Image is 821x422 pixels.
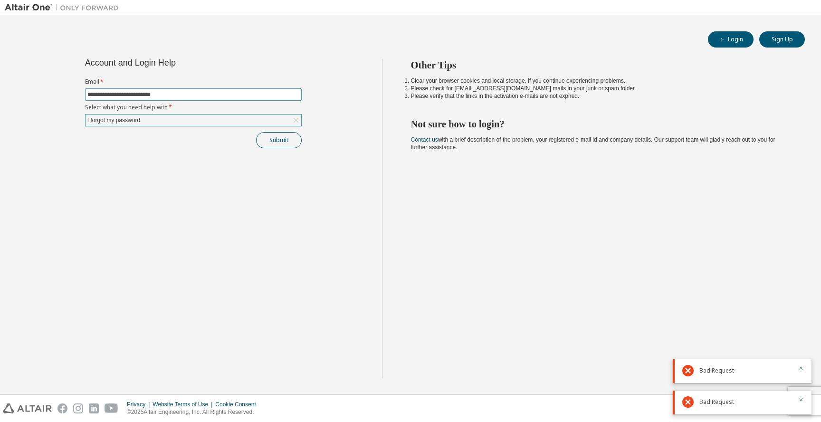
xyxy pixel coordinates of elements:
[127,408,262,416] p: © 2025 Altair Engineering, Inc. All Rights Reserved.
[411,118,788,130] h2: Not sure how to login?
[411,136,438,143] a: Contact us
[699,398,734,406] span: Bad Request
[3,403,52,413] img: altair_logo.svg
[57,403,67,413] img: facebook.svg
[411,85,788,92] li: Please check for [EMAIL_ADDRESS][DOMAIN_NAME] mails in your junk or spam folder.
[411,92,788,100] li: Please verify that the links in the activation e-mails are not expired.
[411,77,788,85] li: Clear your browser cookies and local storage, if you continue experiencing problems.
[85,78,302,86] label: Email
[411,59,788,71] h2: Other Tips
[85,59,258,67] div: Account and Login Help
[699,367,734,374] span: Bad Request
[215,401,261,408] div: Cookie Consent
[86,115,301,126] div: I forgot my password
[89,403,99,413] img: linkedin.svg
[73,403,83,413] img: instagram.svg
[85,104,302,111] label: Select what you need help with
[127,401,153,408] div: Privacy
[86,115,142,125] div: I forgot my password
[759,31,805,48] button: Sign Up
[708,31,754,48] button: Login
[256,132,302,148] button: Submit
[153,401,215,408] div: Website Terms of Use
[411,136,775,151] span: with a brief description of the problem, your registered e-mail id and company details. Our suppo...
[5,3,124,12] img: Altair One
[105,403,118,413] img: youtube.svg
